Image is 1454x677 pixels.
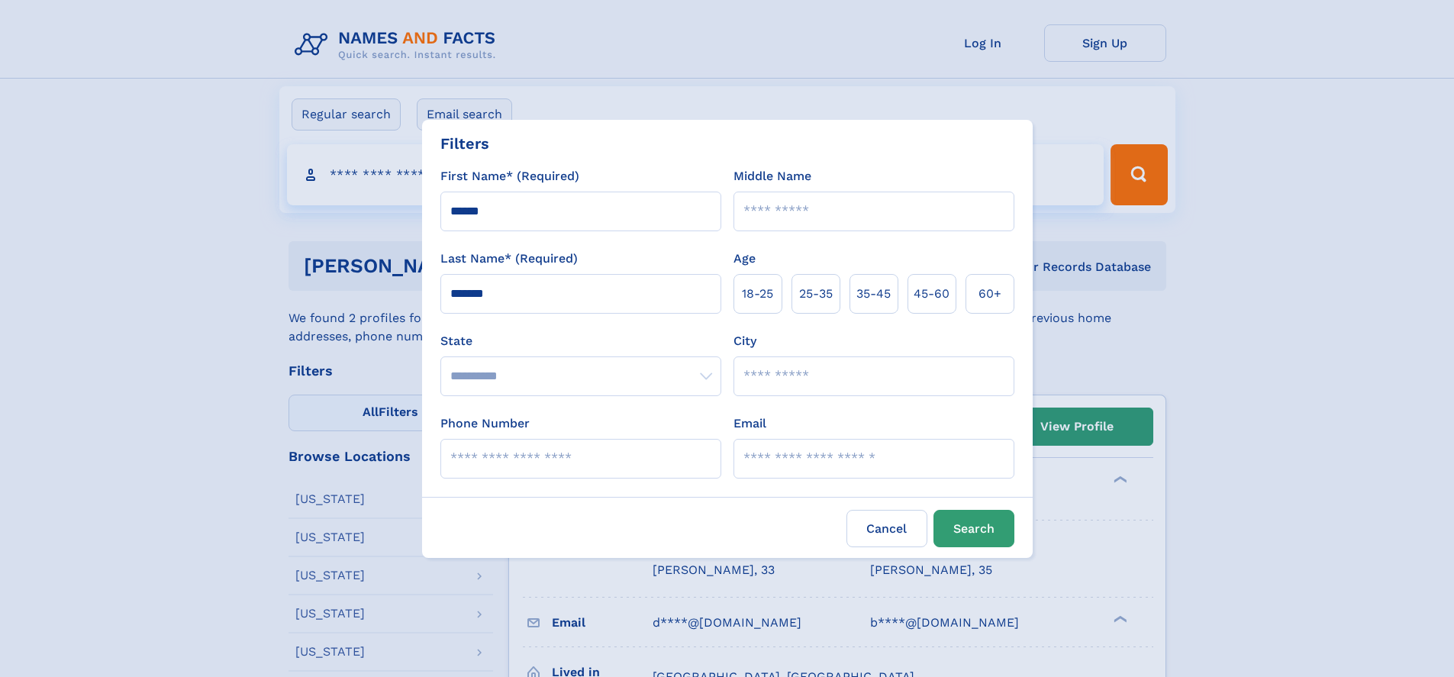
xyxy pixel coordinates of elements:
[933,510,1014,547] button: Search
[733,414,766,433] label: Email
[440,332,721,350] label: State
[742,285,773,303] span: 18‑25
[733,250,756,268] label: Age
[914,285,949,303] span: 45‑60
[733,167,811,185] label: Middle Name
[799,285,833,303] span: 25‑35
[733,332,756,350] label: City
[440,250,578,268] label: Last Name* (Required)
[440,414,530,433] label: Phone Number
[440,167,579,185] label: First Name* (Required)
[978,285,1001,303] span: 60+
[440,132,489,155] div: Filters
[856,285,891,303] span: 35‑45
[846,510,927,547] label: Cancel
